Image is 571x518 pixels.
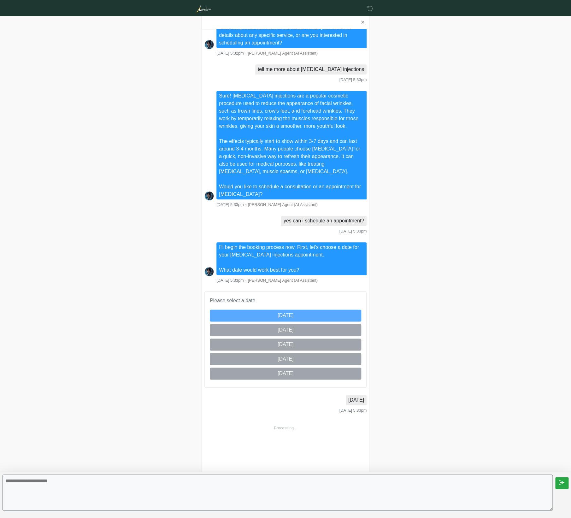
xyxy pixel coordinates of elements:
[248,278,318,283] span: [PERSON_NAME] Agent (AI Assistant)
[255,64,367,74] li: tell me more about [MEDICAL_DATA] injections
[339,408,367,413] span: [DATE] 5:33pm
[216,278,318,283] small: ・
[216,51,318,56] small: ・
[210,368,361,380] button: [DATE]
[281,216,367,226] li: yes can i schedule an appointment?
[210,297,361,304] p: Please select a date
[339,229,367,233] span: [DATE] 5:33pm
[248,202,318,207] span: [PERSON_NAME] Agent (AI Assistant)
[216,202,318,207] small: ・
[216,278,244,283] span: [DATE] 5:33pm
[204,40,214,49] img: Screenshot_2025-06-19_at_17.41.14.png
[210,309,361,321] button: [DATE]
[204,191,214,201] img: Screenshot_2025-06-19_at_17.41.14.png
[346,395,367,405] li: [DATE]
[196,5,211,13] img: Aurelion Med Spa Logo
[210,324,361,336] button: [DATE]
[339,77,367,82] span: [DATE] 5:33pm
[216,202,244,207] span: [DATE] 5:33pm
[204,267,214,276] img: Screenshot_2025-06-19_at_17.41.14.png
[216,242,367,275] li: I'll begin the booking process now. First, let's choose a date for your [MEDICAL_DATA] injections...
[359,18,367,26] button: ✕
[248,51,318,56] span: [PERSON_NAME] Agent (AI Assistant)
[216,91,367,199] li: Sure! [MEDICAL_DATA] injections are a popular cosmetic procedure used to reduce the appearance of...
[210,338,361,350] button: [DATE]
[274,426,297,430] span: Processing...
[216,51,244,56] span: [DATE] 5:32pm
[210,353,361,365] button: [DATE]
